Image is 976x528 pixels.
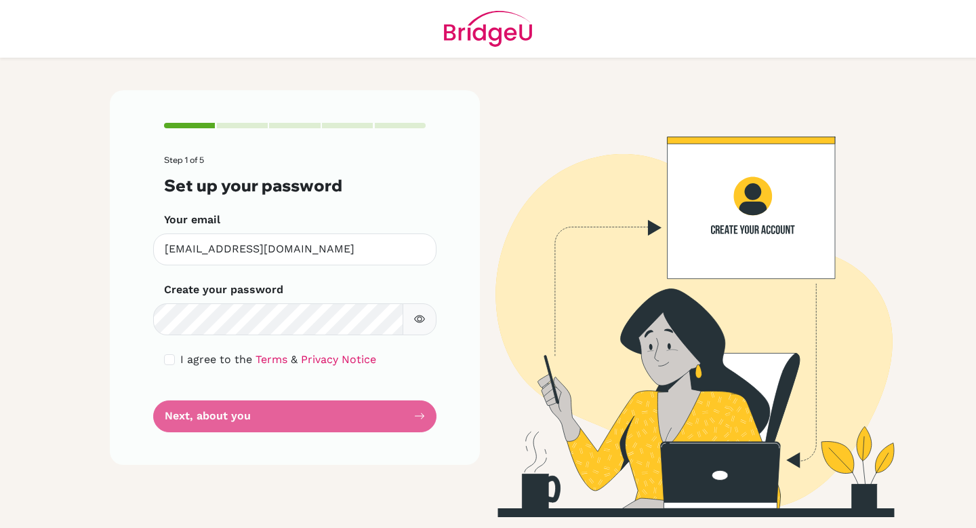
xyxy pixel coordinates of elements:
a: Terms [256,353,287,366]
input: Insert your email* [153,233,436,265]
h3: Set up your password [164,176,426,195]
a: Privacy Notice [301,353,376,366]
span: & [291,353,298,366]
label: Your email [164,212,220,228]
span: Step 1 of 5 [164,155,204,165]
label: Create your password [164,282,283,298]
span: I agree to the [180,353,252,366]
